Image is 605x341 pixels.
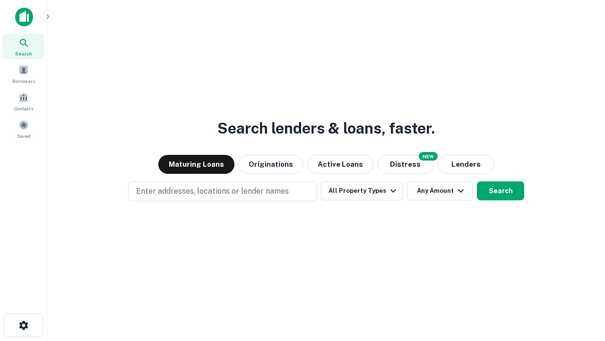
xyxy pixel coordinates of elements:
[407,181,473,200] button: Any Amount
[15,50,32,57] span: Search
[15,8,33,27] img: capitalize-icon.png
[158,155,234,174] button: Maturing Loans
[321,181,403,200] button: All Property Types
[438,155,494,174] button: Lenders
[17,132,31,140] span: Saved
[238,155,303,174] button: Originations
[3,116,44,142] a: Saved
[3,89,44,114] a: Contacts
[14,105,33,112] span: Contacts
[377,155,434,174] button: Search distressed loans with lien and other non-mortgage details.
[3,61,44,87] a: Borrowers
[136,186,289,197] p: Enter addresses, locations or lender names
[477,181,524,200] button: Search
[128,181,317,201] button: Enter addresses, locations or lender names
[558,265,605,311] iframe: Chat Widget
[419,152,438,161] div: NEW
[12,77,35,85] span: Borrowers
[307,155,373,174] button: Active Loans
[3,34,44,59] a: Search
[217,117,435,140] h3: Search lenders & loans, faster.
